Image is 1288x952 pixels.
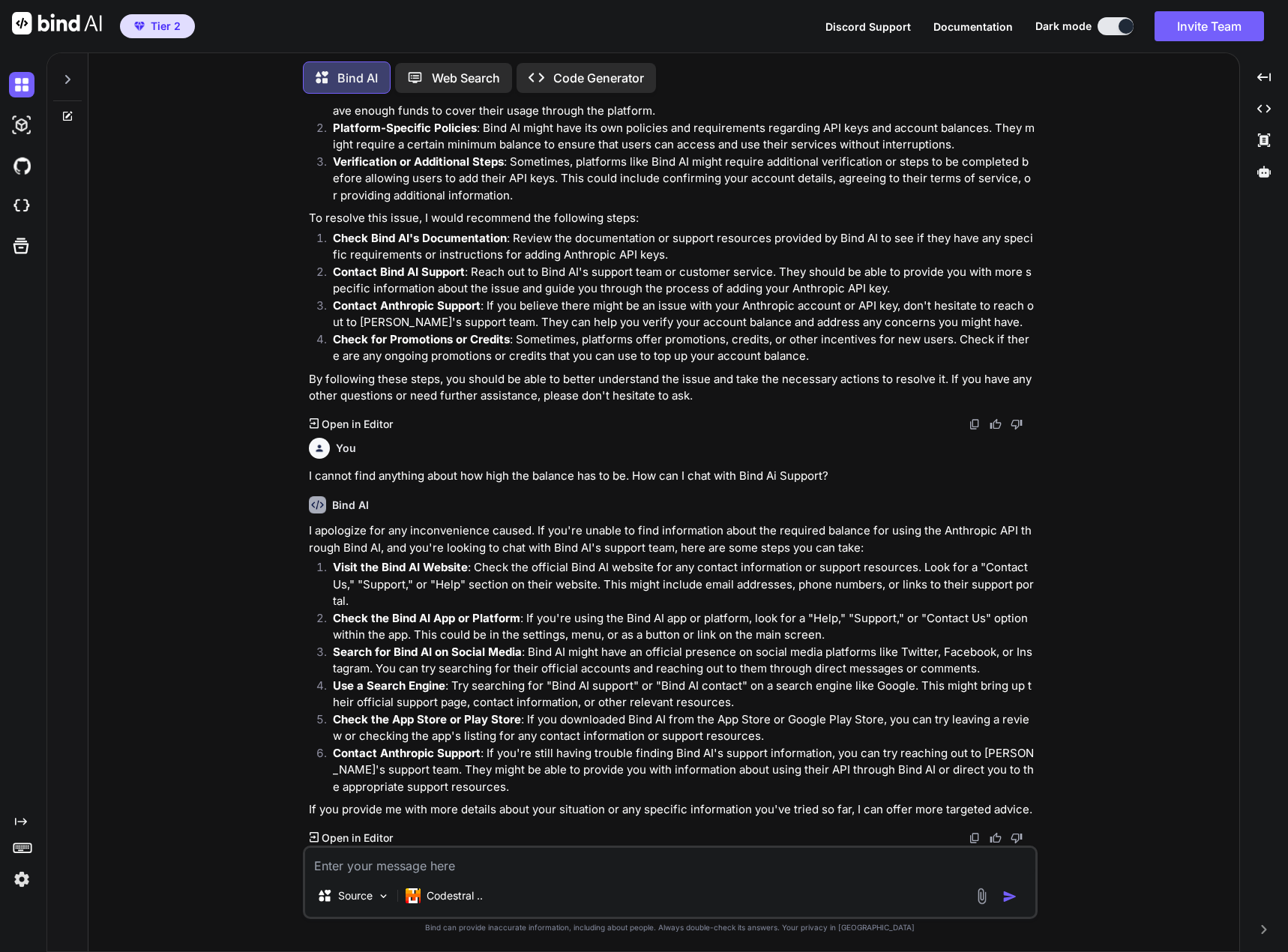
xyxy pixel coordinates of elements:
[333,611,520,625] strong: Check the Bind AI App or Platform
[333,711,1035,745] p: : If you downloaded Bind AI from the App Store or Google Play Store, you can try leaving a review...
[333,298,1035,331] p: : If you believe there might be an issue with your Anthropic account or API key, don't hesitate t...
[333,645,522,659] strong: Search for Bind AI on Social Media
[969,832,981,844] img: copy
[333,121,477,135] strong: Platform-Specific Policies
[333,298,481,313] strong: Contact Anthropic Support
[825,20,911,33] span: Discord Support
[151,19,181,34] span: Tier 2
[322,417,393,432] p: Open in Editor
[333,332,510,346] strong: Check for Promotions or Credits
[406,888,421,903] img: Codestral 25.01
[120,14,195,38] button: premiumTier 2
[322,831,393,846] p: Open in Editor
[333,331,1035,365] p: : Sometimes, platforms offer promotions, credits, or other incentives for new users. Check if the...
[333,745,1035,796] p: : If you're still having trouble finding Bind AI's support information, you can try reaching out ...
[427,888,483,903] p: Codestral ..
[9,112,34,138] img: darkAi-studio
[933,19,1013,34] button: Documentation
[303,922,1038,933] p: Bind can provide inaccurate information, including about people. Always double-check its answers....
[9,72,34,97] img: darkChat
[333,265,465,279] strong: Contact Bind AI Support
[134,22,145,31] img: premium
[333,712,521,726] strong: Check the App Store or Play Store
[309,522,1035,556] p: I apologize for any inconvenience caused. If you're unable to find information about the required...
[377,890,390,903] img: Pick Models
[1011,418,1023,430] img: dislike
[333,264,1035,298] p: : Reach out to Bind AI's support team or customer service. They should be able to provide you wit...
[333,746,481,760] strong: Contact Anthropic Support
[333,230,1035,264] p: : Review the documentation or support resources provided by Bind AI to see if they have any speci...
[333,559,1035,610] p: : Check the official Bind AI website for any contact information or support resources. Look for a...
[333,154,504,169] strong: Verification or Additional Steps
[1002,889,1017,904] img: icon
[309,801,1035,819] p: If you provide me with more details about your situation or any specific information you've tried...
[432,69,500,87] p: Web Search
[973,888,990,905] img: attachment
[333,678,445,693] strong: Use a Search Engine
[969,418,981,430] img: copy
[333,231,507,245] strong: Check Bind AI's Documentation
[1155,11,1264,41] button: Invite Team
[12,12,102,34] img: Bind AI
[333,560,468,574] strong: Visit the Bind AI Website
[338,888,373,903] p: Source
[333,644,1035,678] p: : Bind AI might have an official presence on social media platforms like Twitter, Facebook, or In...
[553,69,644,87] p: Code Generator
[1011,832,1023,844] img: dislike
[990,418,1002,430] img: like
[990,832,1002,844] img: like
[333,678,1035,711] p: : Try searching for "Bind AI support" or "Bind AI contact" on a search engine like Google. This m...
[825,19,911,34] button: Discord Support
[336,441,356,456] h6: You
[309,371,1035,405] p: By following these steps, you should be able to better understand the issue and take the necessar...
[9,153,34,178] img: githubDark
[933,20,1013,33] span: Documentation
[333,154,1035,205] p: : Sometimes, platforms like Bind AI might require additional verification or steps to be complete...
[332,498,369,513] h6: Bind AI
[9,193,34,219] img: cloudideIcon
[309,468,1035,485] p: I cannot find anything about how high the balance has to be. How can I chat with Bind Ai Support?
[333,610,1035,644] p: : If you're using the Bind AI app or platform, look for a "Help," "Support," or "Contact Us" opti...
[9,867,34,892] img: settings
[337,69,378,87] p: Bind AI
[1035,19,1092,34] span: Dark mode
[309,210,1035,227] p: To resolve this issue, I would recommend the following steps:
[333,120,1035,154] p: : Bind AI might have its own policies and requirements regarding API keys and account balances. T...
